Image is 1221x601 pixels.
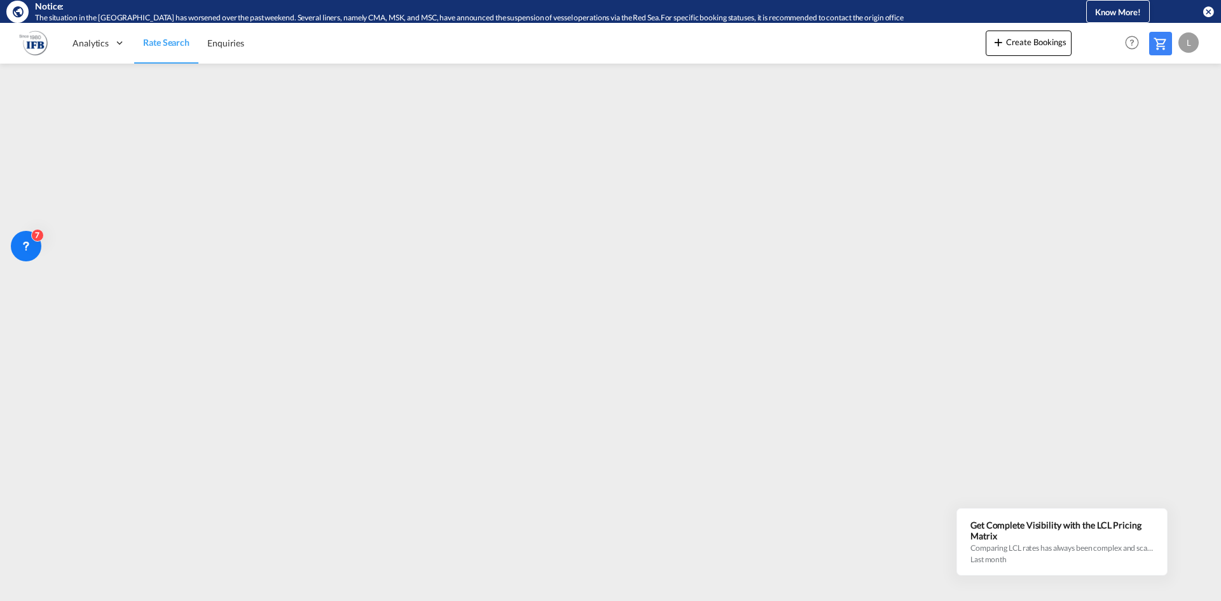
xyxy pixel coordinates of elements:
[1095,7,1141,17] span: Know More!
[143,37,190,48] span: Rate Search
[1121,32,1143,53] span: Help
[35,13,1033,24] div: The situation in the Red Sea has worsened over the past weekend. Several liners, namely CMA, MSK,...
[198,22,253,64] a: Enquiries
[1178,32,1199,53] div: L
[72,37,109,50] span: Analytics
[207,38,244,48] span: Enquiries
[134,22,198,64] a: Rate Search
[1121,32,1149,55] div: Help
[19,29,48,57] img: b628ab10256c11eeb52753acbc15d091.png
[986,31,1072,56] button: icon-plus 400-fgCreate Bookings
[11,5,24,18] md-icon: icon-earth
[64,22,134,64] div: Analytics
[991,34,1006,50] md-icon: icon-plus 400-fg
[1202,5,1215,18] button: icon-close-circle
